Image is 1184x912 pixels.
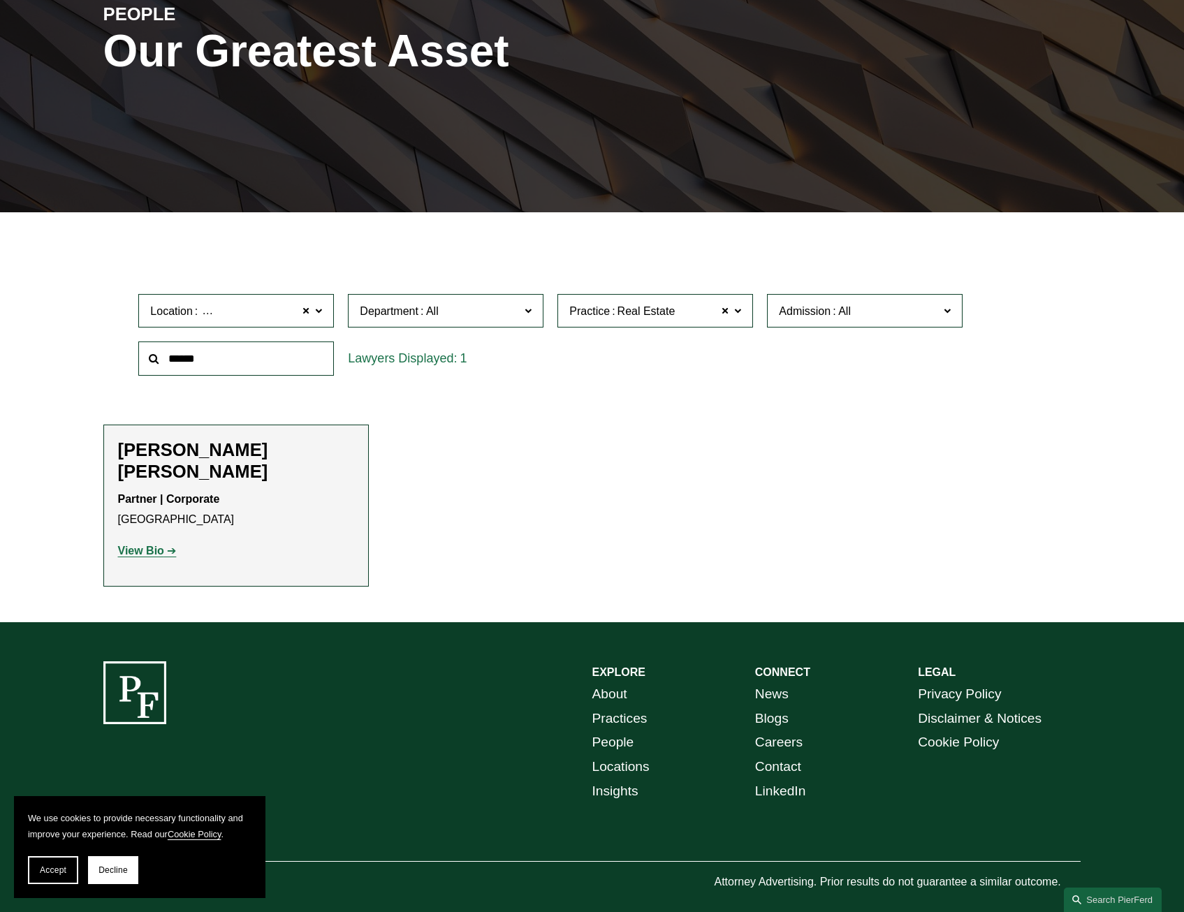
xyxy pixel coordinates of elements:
[360,305,418,317] span: Department
[592,730,634,755] a: People
[592,682,627,707] a: About
[918,730,999,755] a: Cookie Policy
[918,682,1001,707] a: Privacy Policy
[103,26,755,77] h1: Our Greatest Asset
[755,682,789,707] a: News
[755,730,803,755] a: Careers
[103,3,348,25] h4: PEOPLE
[200,302,316,321] span: [GEOGRAPHIC_DATA]
[755,707,789,731] a: Blogs
[88,856,138,884] button: Decline
[755,666,810,678] strong: CONNECT
[168,829,221,839] a: Cookie Policy
[460,351,467,365] span: 1
[714,872,1081,892] p: Attorney Advertising. Prior results do not guarantee a similar outcome.
[918,707,1042,731] a: Disclaimer & Notices
[592,779,638,804] a: Insights
[592,707,648,731] a: Practices
[617,302,675,321] span: Real Estate
[40,865,66,875] span: Accept
[592,666,645,678] strong: EXPLORE
[118,545,177,557] a: View Bio
[779,305,831,317] span: Admission
[28,856,78,884] button: Accept
[118,493,220,505] strong: Partner | Corporate
[28,810,251,842] p: We use cookies to provide necessary functionality and improve your experience. Read our .
[569,305,610,317] span: Practice
[755,779,806,804] a: LinkedIn
[14,796,265,898] section: Cookie banner
[118,490,354,530] p: [GEOGRAPHIC_DATA]
[98,865,128,875] span: Decline
[1064,888,1162,912] a: Search this site
[755,755,801,779] a: Contact
[118,545,164,557] strong: View Bio
[118,439,354,483] h2: [PERSON_NAME] [PERSON_NAME]
[150,305,193,317] span: Location
[918,666,956,678] strong: LEGAL
[592,755,650,779] a: Locations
